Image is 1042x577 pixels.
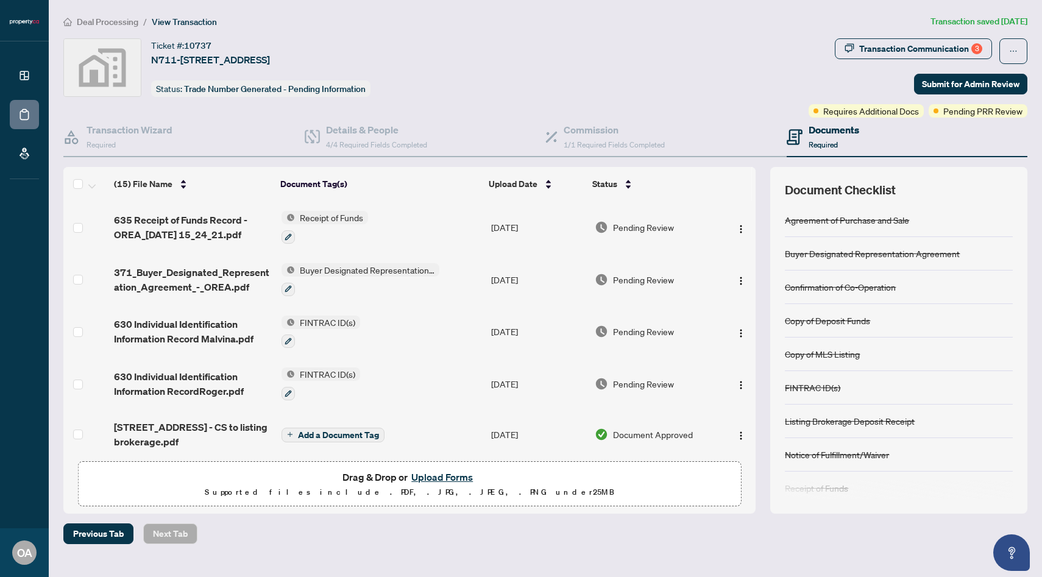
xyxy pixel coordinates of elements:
button: Add a Document Tag [282,428,385,442]
button: Open asap [993,534,1030,571]
button: Previous Tab [63,523,133,544]
span: Pending Review [613,273,674,286]
button: Logo [731,322,751,341]
img: svg%3e [64,39,141,96]
img: logo [10,18,39,26]
h4: Commission [564,122,665,137]
span: Document Approved [613,428,693,441]
div: Status: [151,80,370,97]
div: Copy of MLS Listing [785,347,860,361]
td: [DATE] [486,410,590,459]
div: Buyer Designated Representation Agreement [785,247,960,260]
span: plus [287,431,293,437]
h4: Details & People [326,122,427,137]
span: Buyer Designated Representation Agreement [295,263,439,277]
div: Agreement of Purchase and Sale [785,213,909,227]
th: Upload Date [484,167,587,201]
img: Logo [736,431,746,441]
button: Upload Forms [408,469,477,485]
div: 3 [971,43,982,54]
div: Listing Brokerage Deposit Receipt [785,414,915,428]
img: Document Status [595,325,608,338]
button: Status IconFINTRAC ID(s) [282,367,360,400]
div: Ticket #: [151,38,211,52]
div: FINTRAC ID(s) [785,381,840,394]
span: FINTRAC ID(s) [295,367,360,381]
button: Status IconFINTRAC ID(s) [282,316,360,349]
button: Submit for Admin Review [914,74,1027,94]
div: Copy of Deposit Funds [785,314,870,327]
span: Required [87,140,116,149]
span: Pending Review [613,325,674,338]
img: Logo [736,380,746,390]
img: Document Status [595,428,608,441]
img: Logo [736,276,746,286]
img: Document Status [595,273,608,286]
button: Logo [731,425,751,444]
span: 630 Individual Identification Information RecordRoger.pdf [114,369,272,398]
span: Deal Processing [77,16,138,27]
span: 371_Buyer_Designated_Representation_Agreement_-_OREA.pdf [114,265,272,294]
button: Logo [731,218,751,237]
th: (15) File Name [109,167,276,201]
span: FINTRAC ID(s) [295,316,360,329]
li: / [143,15,147,29]
span: 1/1 Required Fields Completed [564,140,665,149]
td: [DATE] [486,201,590,253]
span: ellipsis [1009,47,1018,55]
span: Requires Additional Docs [823,104,919,118]
span: Pending PRR Review [943,104,1023,118]
button: Transaction Communication3 [835,38,992,59]
td: [DATE] [486,253,590,306]
span: OA [17,544,32,561]
img: Status Icon [282,263,295,277]
span: Document Checklist [785,182,896,199]
span: [STREET_ADDRESS] - CS to listing brokerage.pdf [114,420,272,449]
td: [DATE] [486,306,590,358]
span: Pending Review [613,377,674,391]
span: Previous Tab [73,524,124,543]
img: Logo [736,328,746,338]
span: 10737 [184,40,211,51]
button: Next Tab [143,523,197,544]
span: Upload Date [489,177,537,191]
span: Submit for Admin Review [922,74,1019,94]
th: Status [587,167,716,201]
img: Logo [736,224,746,234]
div: Notice of Fulfillment/Waiver [785,448,889,461]
span: Drag & Drop or [342,469,477,485]
button: Add a Document Tag [282,427,385,442]
span: 635 Receipt of Funds Record - OREA_[DATE] 15_24_21.pdf [114,213,272,242]
button: Status IconBuyer Designated Representation Agreement [282,263,439,296]
img: Document Status [595,221,608,234]
img: Document Status [595,377,608,391]
span: 630 Individual Identification Information Record Malvina.pdf [114,317,272,346]
div: Transaction Communication [859,39,982,58]
span: Required [809,140,838,149]
span: N711-[STREET_ADDRESS] [151,52,270,67]
span: 4/4 Required Fields Completed [326,140,427,149]
th: Document Tag(s) [275,167,484,201]
span: View Transaction [152,16,217,27]
button: Logo [731,270,751,289]
img: Status Icon [282,211,295,224]
article: Transaction saved [DATE] [930,15,1027,29]
div: Confirmation of Co-Operation [785,280,896,294]
h4: Transaction Wizard [87,122,172,137]
span: Add a Document Tag [298,431,379,439]
span: Trade Number Generated - Pending Information [184,83,366,94]
h4: Documents [809,122,859,137]
span: Drag & Drop orUpload FormsSupported files include .PDF, .JPG, .JPEG, .PNG under25MB [79,462,740,507]
button: Logo [731,374,751,394]
button: Status IconReceipt of Funds [282,211,368,244]
td: [DATE] [486,358,590,410]
img: Status Icon [282,316,295,329]
span: Pending Review [613,221,674,234]
span: home [63,18,72,26]
span: Receipt of Funds [295,211,368,224]
img: Status Icon [282,367,295,381]
p: Supported files include .PDF, .JPG, .JPEG, .PNG under 25 MB [86,485,733,500]
span: Status [592,177,617,191]
span: (15) File Name [114,177,172,191]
